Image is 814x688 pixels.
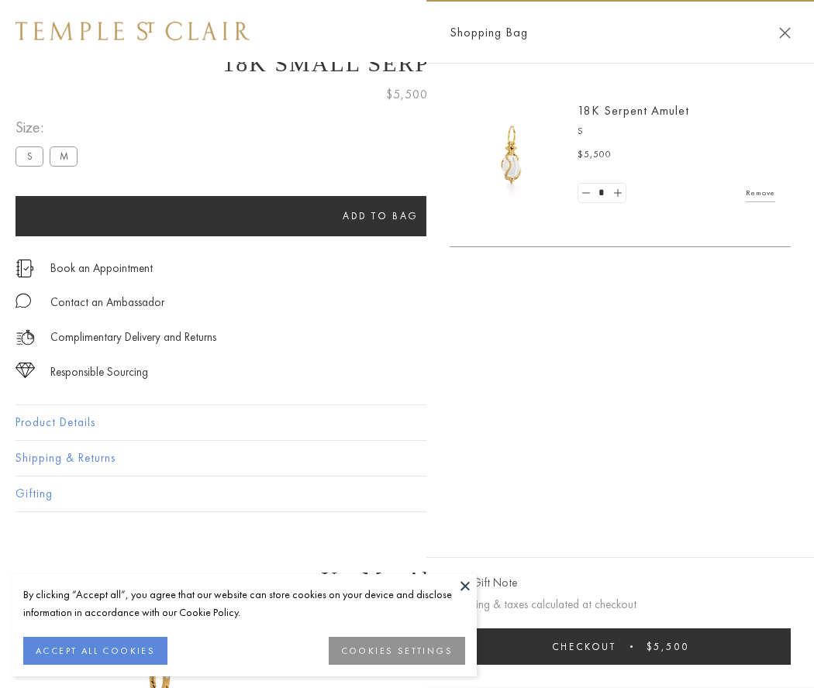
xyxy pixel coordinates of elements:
span: Size: [16,115,84,140]
button: Add Gift Note [450,573,517,593]
a: Set quantity to 0 [578,184,594,203]
h1: 18K Small Serpent Amulet [16,50,798,77]
div: Contact an Ambassador [50,293,164,312]
p: Shipping & taxes calculated at checkout [450,595,791,614]
p: Complimentary Delivery and Returns [50,328,216,347]
img: icon_sourcing.svg [16,363,35,378]
button: Checkout $5,500 [450,628,791,665]
img: MessageIcon-01_2.svg [16,293,31,308]
span: Shopping Bag [450,22,528,43]
span: Add to bag [343,209,419,222]
button: ACCEPT ALL COOKIES [23,637,167,665]
button: Product Details [16,405,798,440]
div: Responsible Sourcing [50,363,148,382]
span: Checkout [552,640,616,653]
button: Gifting [16,476,798,511]
div: By clicking “Accept all”, you agree that our website can store cookies on your device and disclos... [23,586,465,621]
button: COOKIES SETTINGS [329,637,465,665]
button: Close Shopping Bag [779,27,791,39]
img: Temple St. Clair [16,22,250,40]
h3: You May Also Like [39,567,775,592]
a: 18K Serpent Amulet [578,102,689,119]
label: S [16,146,43,166]
img: P51836-E11SERPPV [465,108,558,201]
button: Add to bag [16,196,746,236]
img: icon_delivery.svg [16,328,35,347]
a: Book an Appointment [50,260,153,277]
span: $5,500 [386,84,428,105]
button: Shipping & Returns [16,441,798,476]
img: icon_appointment.svg [16,260,34,277]
label: M [50,146,78,166]
a: Remove [746,184,775,201]
a: Set quantity to 2 [609,184,625,203]
span: $5,500 [578,147,612,163]
p: S [578,124,775,139]
span: $5,500 [647,640,689,653]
